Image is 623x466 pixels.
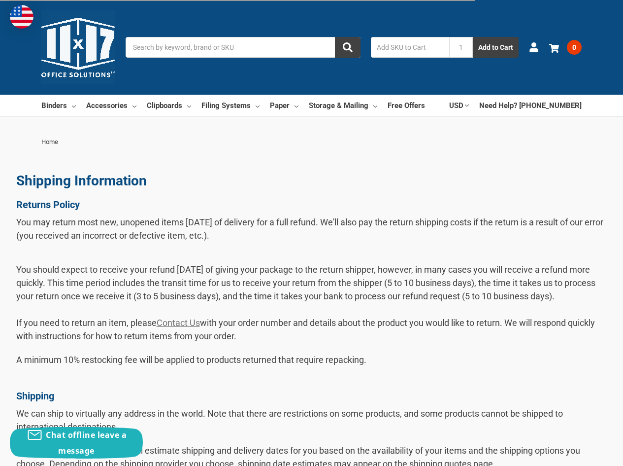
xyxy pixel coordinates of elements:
[41,10,115,84] img: 11x17.com
[309,95,377,116] a: Storage & Mailing
[147,95,191,116] a: Clipboards
[567,40,582,55] span: 0
[201,95,260,116] a: Filing Systems
[16,199,607,211] h1: Returns Policy
[16,217,603,241] span: You may return most new, unopened items [DATE] of delivery for a full refund. We'll also pay the ...
[388,95,425,116] a: Free Offers
[16,173,147,189] a: Shipping Information
[86,95,136,116] a: Accessories
[157,318,200,328] a: Contact Us
[479,95,582,116] a: Need Help? [PHONE_NUMBER]
[126,37,361,58] input: Search by keyword, brand or SKU
[41,138,58,145] span: Home
[16,408,563,432] span: We can ship to virtually any address in the world. Note that there are restrictions on some produ...
[371,37,449,58] input: Add SKU to Cart
[473,37,519,58] button: Add to Cart
[41,95,76,116] a: Binders
[16,264,595,341] span: You should expect to receive your refund [DATE] of giving your package to the return shipper, how...
[449,95,469,116] a: USD
[270,95,298,116] a: Paper
[16,355,366,378] span: A minimum 10% restocking fee will be applied to products returned that require repacking.
[10,427,143,459] button: Chat offline leave a message
[10,5,33,29] img: duty and tax information for United States
[46,430,127,456] span: Chat offline leave a message
[549,35,582,60] a: 0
